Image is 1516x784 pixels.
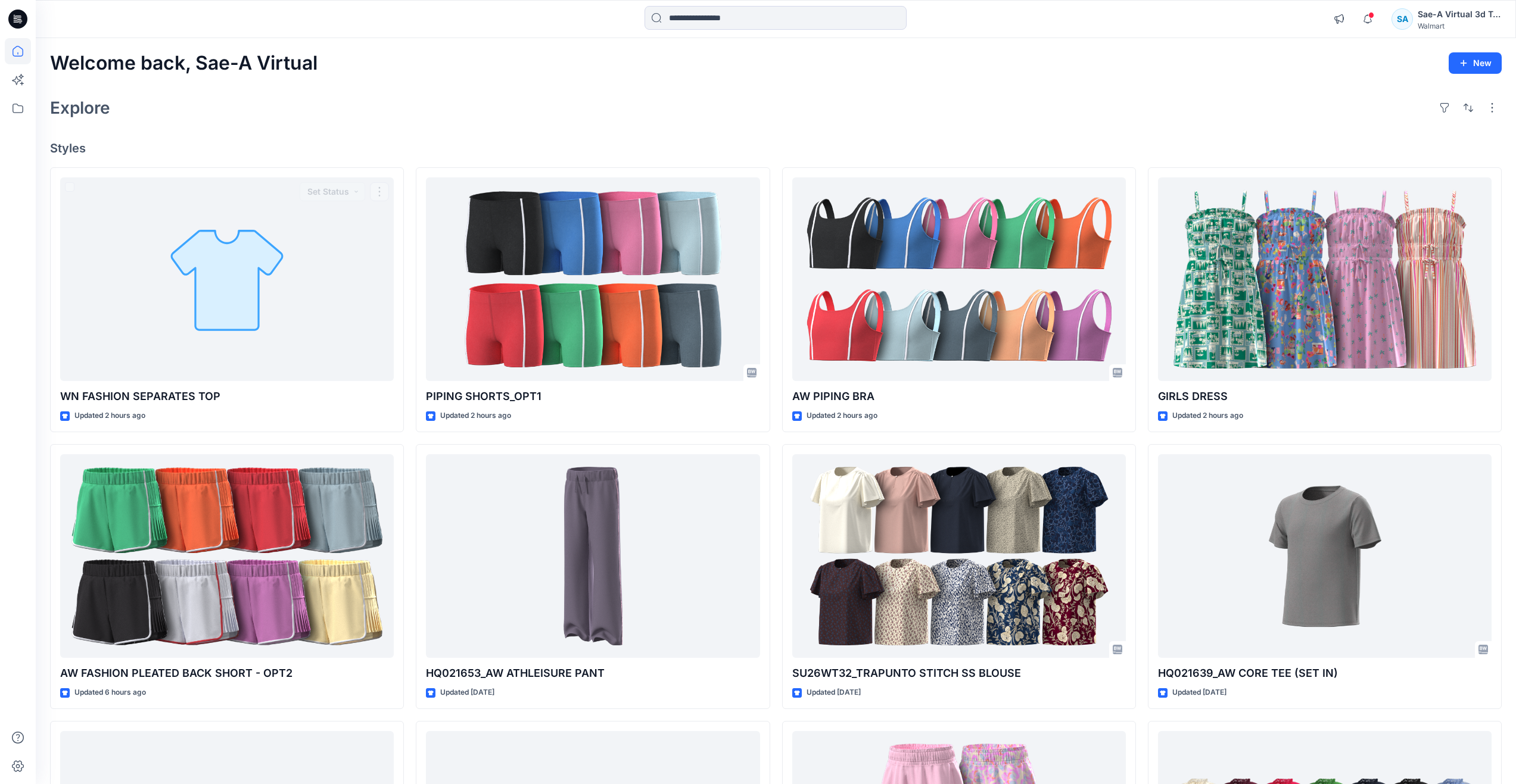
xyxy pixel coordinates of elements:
[1449,52,1502,74] button: New
[60,388,394,405] p: WN FASHION SEPARATES TOP
[1418,21,1501,30] div: Walmart
[426,388,759,405] p: PIPING SHORTS_OPT1
[50,98,110,117] h2: Explore
[60,665,394,682] p: AW FASHION PLEATED BACK SHORT - OPT2
[1172,410,1243,422] p: Updated 2 hours ago
[74,410,145,422] p: Updated 2 hours ago
[426,454,759,658] a: HQ021653_AW ATHLEISURE PANT
[1172,686,1227,699] p: Updated [DATE]
[807,686,861,699] p: Updated [DATE]
[1392,8,1413,30] div: SA
[1158,454,1492,658] a: HQ021639_AW CORE TEE (SET IN)
[1158,388,1492,405] p: GIRLS DRESS
[60,177,394,382] a: WN FASHION SEPARATES TOP
[440,686,494,699] p: Updated [DATE]
[426,665,759,682] p: HQ021653_AW ATHLEISURE PANT
[60,454,394,658] a: AW FASHION PLEATED BACK SHORT - OPT2
[792,454,1126,658] a: SU26WT32_TRAPUNTO STITCH SS BLOUSE
[50,52,317,74] h2: Welcome back, Sae-A Virtual
[792,665,1126,682] p: SU26WT32_TRAPUNTO STITCH SS BLOUSE
[50,141,1502,155] h4: Styles
[74,686,146,699] p: Updated 6 hours ago
[807,410,877,422] p: Updated 2 hours ago
[440,410,511,422] p: Updated 2 hours ago
[426,177,759,382] a: PIPING SHORTS_OPT1
[1158,177,1492,382] a: GIRLS DRESS
[1418,7,1501,21] div: Sae-A Virtual 3d Team
[792,177,1126,382] a: AW PIPING BRA
[792,388,1126,405] p: AW PIPING BRA
[1158,665,1492,682] p: HQ021639_AW CORE TEE (SET IN)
